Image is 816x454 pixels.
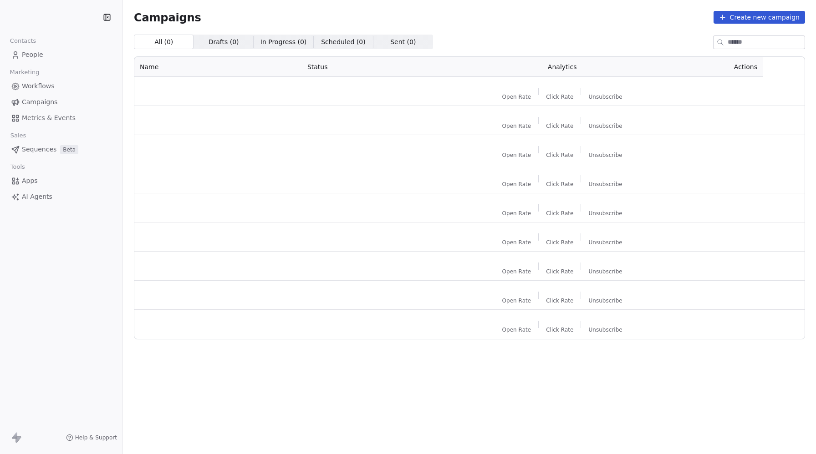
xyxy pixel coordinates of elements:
[7,173,115,188] a: Apps
[588,239,622,246] span: Unsubscribe
[7,189,115,204] a: AI Agents
[390,37,416,47] span: Sent ( 0 )
[502,210,531,217] span: Open Rate
[546,326,573,333] span: Click Rate
[260,37,307,47] span: In Progress ( 0 )
[6,129,30,142] span: Sales
[546,210,573,217] span: Click Rate
[546,151,573,159] span: Click Rate
[502,151,531,159] span: Open Rate
[22,50,43,60] span: People
[7,95,115,110] a: Campaigns
[22,192,52,202] span: AI Agents
[6,160,29,174] span: Tools
[7,111,115,126] a: Metrics & Events
[546,122,573,130] span: Click Rate
[588,268,622,275] span: Unsubscribe
[22,176,38,186] span: Apps
[502,268,531,275] span: Open Rate
[670,57,763,77] th: Actions
[502,93,531,101] span: Open Rate
[134,57,302,77] th: Name
[7,79,115,94] a: Workflows
[546,268,573,275] span: Click Rate
[502,326,531,333] span: Open Rate
[209,37,239,47] span: Drafts ( 0 )
[588,181,622,188] span: Unsubscribe
[588,151,622,159] span: Unsubscribe
[454,57,670,77] th: Analytics
[546,181,573,188] span: Click Rate
[502,181,531,188] span: Open Rate
[22,145,56,154] span: Sequences
[588,210,622,217] span: Unsubscribe
[546,93,573,101] span: Click Rate
[546,239,573,246] span: Click Rate
[22,113,76,123] span: Metrics & Events
[7,142,115,157] a: SequencesBeta
[75,434,117,441] span: Help & Support
[502,239,531,246] span: Open Rate
[66,434,117,441] a: Help & Support
[588,326,622,333] span: Unsubscribe
[588,297,622,304] span: Unsubscribe
[22,97,57,107] span: Campaigns
[6,66,43,79] span: Marketing
[502,297,531,304] span: Open Rate
[502,122,531,130] span: Open Rate
[134,11,201,24] span: Campaigns
[546,297,573,304] span: Click Rate
[321,37,366,47] span: Scheduled ( 0 )
[588,122,622,130] span: Unsubscribe
[302,57,454,77] th: Status
[22,81,55,91] span: Workflows
[714,11,805,24] button: Create new campaign
[588,93,622,101] span: Unsubscribe
[60,145,78,154] span: Beta
[7,47,115,62] a: People
[6,34,40,48] span: Contacts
